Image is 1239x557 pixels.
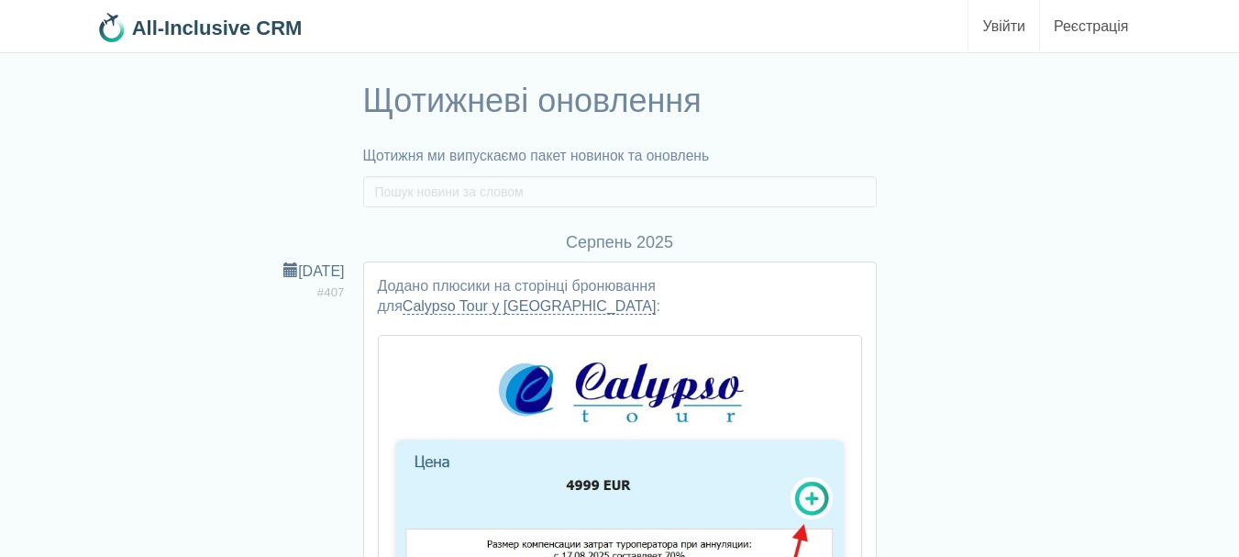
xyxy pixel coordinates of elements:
[97,234,1143,252] h4: серпень 2025
[403,298,657,315] a: Calypso Tour у [GEOGRAPHIC_DATA]
[363,83,877,119] h1: Щотижневі оновлення
[283,263,344,279] a: [DATE]
[363,176,877,207] input: Пошук новини за словом
[97,13,127,42] img: 32x32.png
[132,17,303,39] b: All-Inclusive CRM
[363,146,877,167] p: Щотижня ми випускаємо пакет новинок та оновлень
[317,285,345,299] span: #407
[378,276,862,317] p: Додано плюсики на сторінці бронювання для :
